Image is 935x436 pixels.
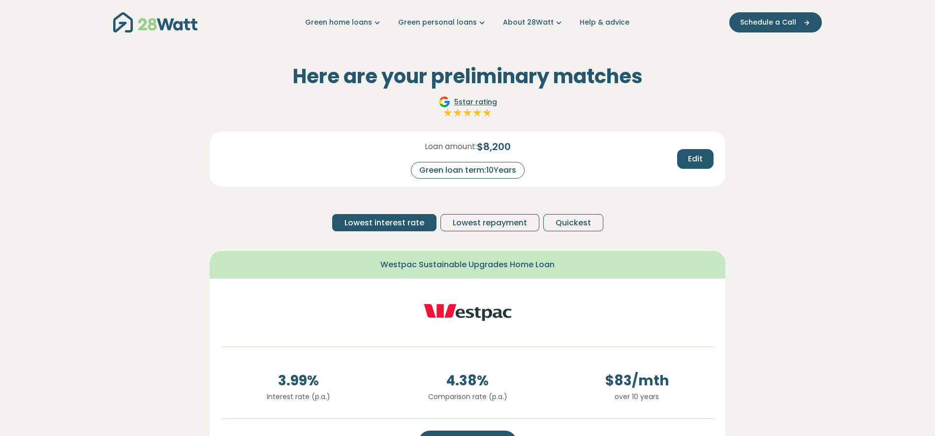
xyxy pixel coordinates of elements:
[688,153,703,165] span: Edit
[411,162,525,179] div: Green loan term: 10 Years
[556,217,591,229] span: Quickest
[729,12,822,32] button: Schedule a Call
[398,17,487,28] a: Green personal loans
[332,214,436,231] button: Lowest interest rate
[503,17,564,28] a: About 28Watt
[221,371,375,391] span: 3.99 %
[740,17,796,28] span: Schedule a Call
[454,97,497,107] span: 5 star rating
[437,96,499,120] a: Google5star ratingFull starFull starFull starFull starFull star
[425,141,477,153] span: Loan amount:
[580,17,629,28] a: Help & advice
[391,371,544,391] span: 4.38 %
[221,391,375,402] p: Interest rate (p.a.)
[443,108,453,118] img: Full star
[472,108,482,118] img: Full star
[543,214,603,231] button: Quickest
[391,391,544,402] p: Comparison rate (p.a.)
[482,108,492,118] img: Full star
[477,139,511,154] span: $ 8,200
[344,217,424,229] span: Lowest interest rate
[380,259,555,271] span: Westpac Sustainable Upgrades Home Loan
[463,108,472,118] img: Full star
[423,290,512,335] img: westpac logo
[440,214,539,231] button: Lowest repayment
[438,96,450,108] img: Google
[560,371,714,391] span: $ 83 /mth
[453,108,463,118] img: Full star
[113,10,822,35] nav: Main navigation
[305,17,382,28] a: Green home loans
[210,64,725,88] h2: Here are your preliminary matches
[560,391,714,402] p: over 10 years
[677,149,714,169] button: Edit
[453,217,527,229] span: Lowest repayment
[113,12,197,32] img: 28Watt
